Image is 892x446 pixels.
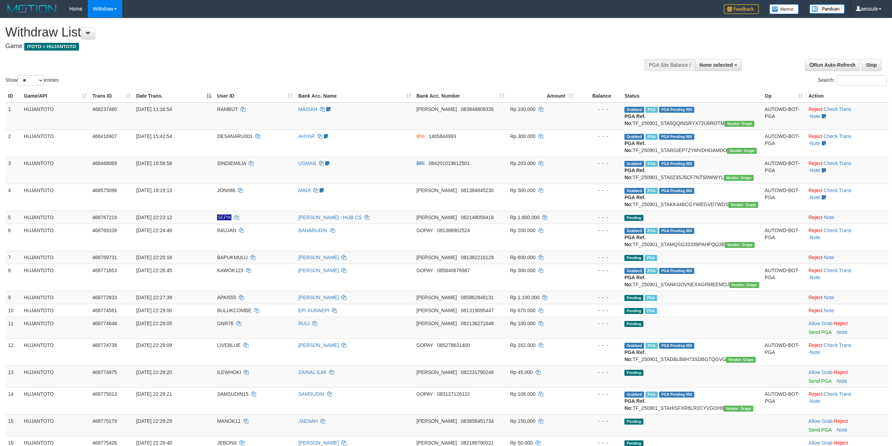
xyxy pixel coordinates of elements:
[724,4,759,14] img: Feedback.jpg
[806,157,888,184] td: · ·
[21,366,90,387] td: HUJANTOTO
[298,268,339,273] a: [PERSON_NAME]
[837,427,847,433] a: Note
[136,106,172,112] span: [DATE] 11:16:54
[136,133,172,139] span: [DATE] 15:42:54
[806,90,888,103] th: Action
[417,228,433,233] span: GOPAY
[624,235,645,247] b: PGA Ref. No:
[808,342,822,348] a: Reject
[645,295,657,301] span: Marked by aeoiskan
[808,321,832,326] a: Allow Grab
[824,342,852,348] a: Check Trans
[298,440,339,446] a: [PERSON_NAME]
[417,106,457,112] span: [PERSON_NAME]
[298,106,317,112] a: MAISAH
[624,134,644,140] span: Grabbed
[834,418,848,424] a: Reject
[217,308,251,313] span: BULUKCOMBE
[624,308,643,314] span: Pending
[645,343,658,349] span: Marked by aeofett
[808,427,831,433] a: Send PGA
[624,140,645,153] b: PGA Ref. No:
[622,90,762,103] th: Status
[806,103,888,130] td: · ·
[808,133,822,139] a: Reject
[810,140,820,146] a: Note
[92,228,117,233] span: 468769109
[417,321,457,326] span: [PERSON_NAME]
[92,106,117,112] span: 468237480
[579,133,619,140] div: - - -
[510,255,535,260] span: Rp 600.000
[510,295,539,300] span: Rp 1.100.000
[217,255,248,260] span: BAPUKMULU
[808,440,832,446] a: Allow Grab
[645,255,657,261] span: Marked by aeoiskan
[624,275,645,287] b: PGA Ref. No:
[429,160,470,166] span: Copy 084201019612501 to clipboard
[5,75,59,86] label: Show entries
[644,59,695,71] div: PGA Site Balance /
[92,268,117,273] span: 468771653
[429,133,456,139] span: Copy 1465844993 to clipboard
[622,387,762,414] td: TF_250901_STAHISFXR6LR2CYVGOH9
[92,215,117,220] span: 468767219
[5,291,21,304] td: 9
[824,228,852,233] a: Check Trans
[579,254,619,261] div: - - -
[834,440,848,446] a: Reject
[461,369,494,375] span: Copy 082231790248 to clipboard
[217,321,234,326] span: GNR76
[136,308,172,313] span: [DATE] 22:29:00
[762,157,806,184] td: AUTOWD-BOT-PGA
[762,264,806,291] td: AUTOWD-BOT-PGA
[417,295,457,300] span: [PERSON_NAME]
[21,103,90,130] td: HUJANTOTO
[624,392,644,398] span: Grabbed
[5,304,21,317] td: 10
[808,188,822,193] a: Reject
[461,308,494,313] span: Copy 081319095447 to clipboard
[624,321,643,327] span: Pending
[726,357,756,363] span: Vendor URL: https://settle31.1velocity.biz
[724,175,754,181] span: Vendor URL: https://settle31.1velocity.biz
[5,387,21,414] td: 14
[92,133,117,139] span: 468416907
[510,188,535,193] span: Rp 500.000
[507,90,576,103] th: Amount: activate to sort column ascending
[510,342,535,348] span: Rp 162.000
[5,103,21,130] td: 1
[624,195,645,207] b: PGA Ref. No:
[624,168,645,180] b: PGA Ref. No:
[21,130,90,157] td: HUJANTOTO
[217,391,248,397] span: SAMSUDIN15
[5,366,21,387] td: 13
[622,264,762,291] td: TF_250901_STANKGOVNEXAGRMEEMOJ
[136,255,172,260] span: [DATE] 22:25:16
[723,406,753,412] span: Vendor URL: https://settle31.1velocity.biz
[5,224,21,251] td: 6
[298,228,327,233] a: BAHARUDIN
[806,339,888,366] td: · ·
[645,308,657,314] span: Marked by aeoiskan
[762,130,806,157] td: AUTOWD-BOT-PGA
[21,184,90,211] td: HUJANTOTO
[808,215,822,220] a: Reject
[861,59,881,71] a: Stop
[510,228,535,233] span: Rp 200.000
[824,255,834,260] a: Note
[624,113,645,126] b: PGA Ref. No:
[217,369,241,375] span: ILEWHOKI
[5,264,21,291] td: 8
[824,160,852,166] a: Check Trans
[806,291,888,304] td: ·
[645,392,658,398] span: Marked by aeofett
[437,391,470,397] span: Copy 083127126122 to clipboard
[837,329,847,335] a: Note
[806,184,888,211] td: · ·
[21,304,90,317] td: HUJANTOTO
[806,264,888,291] td: · ·
[298,160,316,166] a: USMAN
[136,342,172,348] span: [DATE] 22:29:09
